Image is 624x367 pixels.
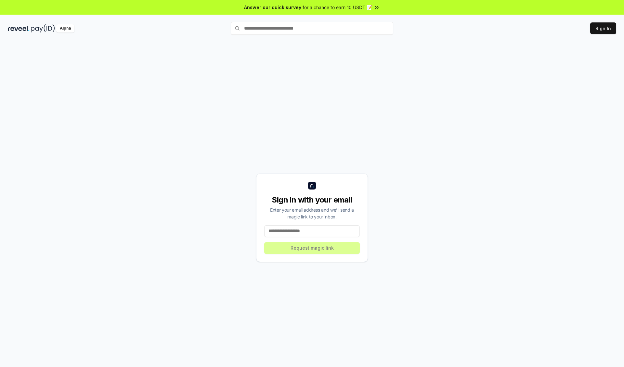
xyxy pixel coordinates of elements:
img: pay_id [31,24,55,33]
div: Enter your email address and we’ll send a magic link to your inbox. [264,206,360,220]
div: Alpha [56,24,74,33]
div: Sign in with your email [264,195,360,205]
span: Answer our quick survey [244,4,301,11]
span: for a chance to earn 10 USDT 📝 [303,4,372,11]
button: Sign In [590,22,616,34]
img: logo_small [308,182,316,190]
img: reveel_dark [8,24,30,33]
